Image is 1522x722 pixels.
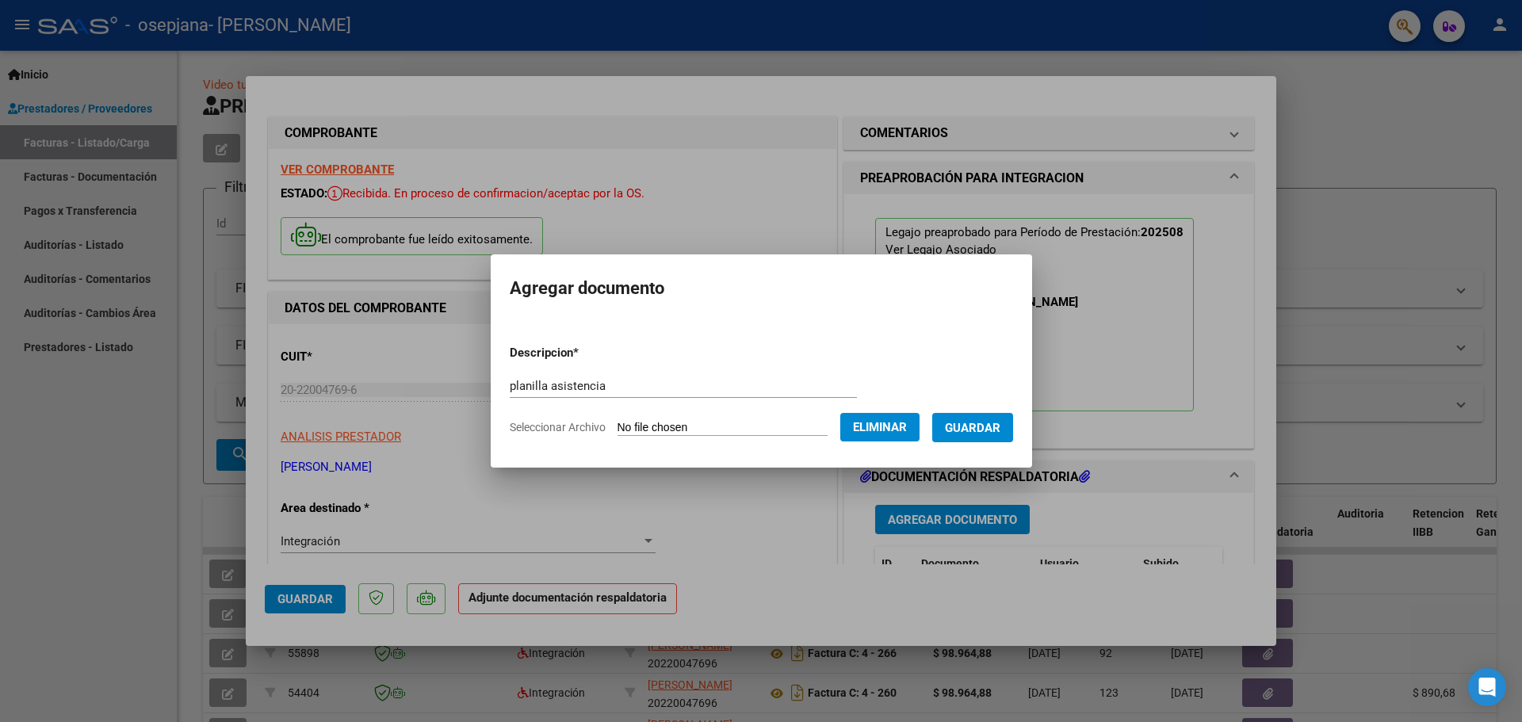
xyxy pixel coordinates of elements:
[510,421,606,434] span: Seleccionar Archivo
[840,413,920,441] button: Eliminar
[510,273,1013,304] h2: Agregar documento
[932,413,1013,442] button: Guardar
[510,344,661,362] p: Descripcion
[853,420,907,434] span: Eliminar
[945,421,1000,435] span: Guardar
[1468,668,1506,706] div: Open Intercom Messenger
